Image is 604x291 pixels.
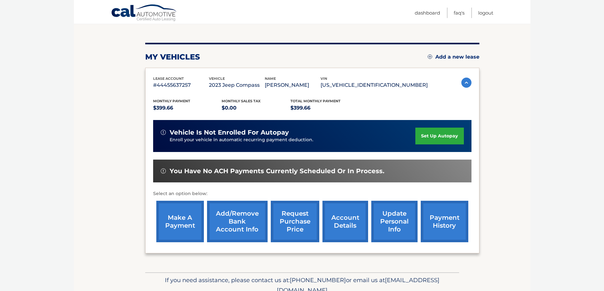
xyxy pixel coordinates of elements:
[222,99,261,103] span: Monthly sales Tax
[145,52,200,62] h2: my vehicles
[156,201,204,242] a: make a payment
[153,99,190,103] span: Monthly Payment
[322,201,368,242] a: account details
[321,81,428,90] p: [US_VEHICLE_IDENTIFICATION_NUMBER]
[170,136,416,143] p: Enroll your vehicle in automatic recurring payment deduction.
[321,76,327,81] span: vin
[428,54,432,59] img: add.svg
[153,76,184,81] span: lease account
[111,4,178,22] a: Cal Automotive
[271,201,319,242] a: request purchase price
[161,168,166,174] img: alert-white.svg
[421,201,468,242] a: payment history
[290,276,346,284] span: [PHONE_NUMBER]
[290,104,359,112] p: $399.66
[478,8,493,18] a: Logout
[454,8,464,18] a: FAQ's
[415,128,464,144] a: set up autopay
[428,54,479,60] a: Add a new lease
[170,129,289,136] span: vehicle is not enrolled for autopay
[265,76,276,81] span: name
[207,201,268,242] a: Add/Remove bank account info
[461,78,471,88] img: accordion-active.svg
[170,167,384,175] span: You have no ACH payments currently scheduled or in process.
[153,104,222,112] p: $399.66
[161,130,166,135] img: alert-white.svg
[209,81,265,90] p: 2023 Jeep Compass
[153,190,471,198] p: Select an option below:
[209,76,225,81] span: vehicle
[415,8,440,18] a: Dashboard
[265,81,321,90] p: [PERSON_NAME]
[153,81,209,90] p: #44455637257
[371,201,418,242] a: update personal info
[290,99,341,103] span: Total Monthly Payment
[222,104,290,112] p: $0.00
